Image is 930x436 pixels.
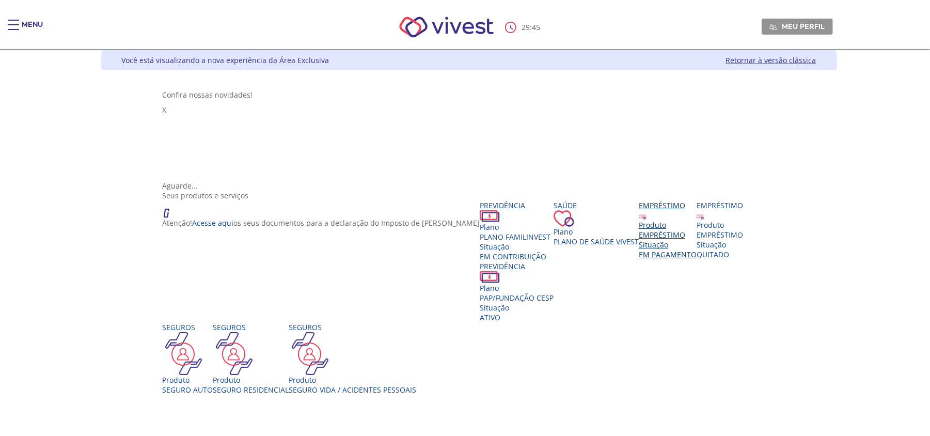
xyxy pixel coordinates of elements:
div: Produto [162,375,213,385]
span: EM PAGAMENTO [639,250,697,259]
div: Seguros [213,322,289,332]
a: Seguros Produto SEGURO AUTO [162,322,213,395]
span: X [162,105,166,115]
a: Seguros Produto Seguro Vida / Acidentes Pessoais [289,322,416,395]
div: Previdência [480,261,554,271]
img: ico_dinheiro.png [480,271,500,283]
div: Produto [213,375,289,385]
div: SEGURO AUTO [162,385,213,395]
div: Plano [554,227,639,237]
a: Retornar à versão clássica [726,55,816,65]
a: Seguros Produto SEGURO RESIDENCIAL [213,322,289,395]
img: ico_dinheiro.png [480,210,500,222]
div: Previdência [480,200,554,210]
img: ico_seguros.png [162,332,205,375]
p: Atenção! os seus documentos para a declaração do Imposto de [PERSON_NAME] [162,218,480,228]
img: Vivest [388,5,505,49]
span: 45 [532,22,540,32]
img: ico_emprestimo.svg [639,212,647,220]
div: Produto [639,220,697,230]
a: Previdência PlanoPAP/FUNDAÇÃO CESP SituaçãoAtivo [480,261,554,322]
span: PLANO FAMILINVEST [480,232,550,242]
div: Empréstimo [697,200,743,210]
div: Produto [289,375,416,385]
div: Confira nossas novidades! [162,90,776,100]
img: ico_atencao.png [162,200,180,218]
span: Ativo [480,313,500,322]
span: Meu perfil [782,22,825,31]
a: Empréstimo Produto EMPRÉSTIMO Situação EM PAGAMENTO [639,200,697,259]
div: Seus produtos e serviços [162,191,776,200]
div: Seguro Vida / Acidentes Pessoais [289,385,416,395]
div: SEGURO RESIDENCIAL [213,385,289,395]
img: ico_seguros.png [289,332,332,375]
div: Produto [697,220,743,230]
div: Saúde [554,200,639,210]
div: Situação [697,240,743,250]
div: Menu [22,20,43,40]
div: Plano [480,222,554,232]
span: PAP/FUNDAÇÃO CESP [480,293,554,303]
div: Você está visualizando a nova experiência da Área Exclusiva [122,55,329,65]
span: 29 [522,22,530,32]
div: Seguros [162,322,213,332]
img: ico_coracao.png [554,210,574,227]
div: Seguros [289,322,416,332]
div: Situação [480,303,554,313]
div: : [505,22,542,33]
span: QUITADO [697,250,729,259]
a: Saúde PlanoPlano de Saúde VIVEST [554,200,639,246]
a: Acesse aqui [192,218,233,228]
img: Meu perfil [769,23,777,31]
span: Plano de Saúde VIVEST [554,237,639,246]
img: ico_seguros.png [213,332,256,375]
div: Plano [480,283,554,293]
a: Empréstimo Produto EMPRÉSTIMO Situação QUITADO [697,200,743,259]
div: EMPRÉSTIMO [697,230,743,240]
a: Meu perfil [762,19,833,34]
div: Situação [639,240,697,250]
span: EM CONTRIBUIÇÃO [480,252,546,261]
div: Aguarde... [162,181,776,191]
a: Previdência PlanoPLANO FAMILINVEST SituaçãoEM CONTRIBUIÇÃO [480,200,554,261]
div: EMPRÉSTIMO [639,230,697,240]
img: ico_emprestimo.svg [697,212,704,220]
div: Empréstimo [639,200,697,210]
div: Situação [480,242,554,252]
